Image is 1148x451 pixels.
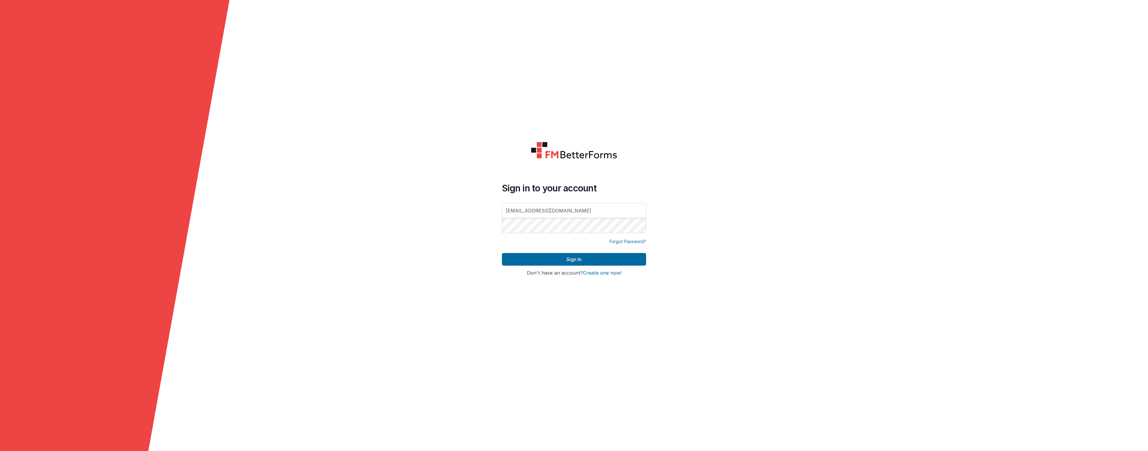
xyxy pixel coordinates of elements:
[583,270,621,276] button: Create one now!
[502,203,646,218] input: Email Address
[609,239,646,245] a: Forgot Password?
[502,183,646,194] h4: Sign in to your account
[502,253,646,266] button: Sign In
[502,270,646,276] h4: Don't have an account?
